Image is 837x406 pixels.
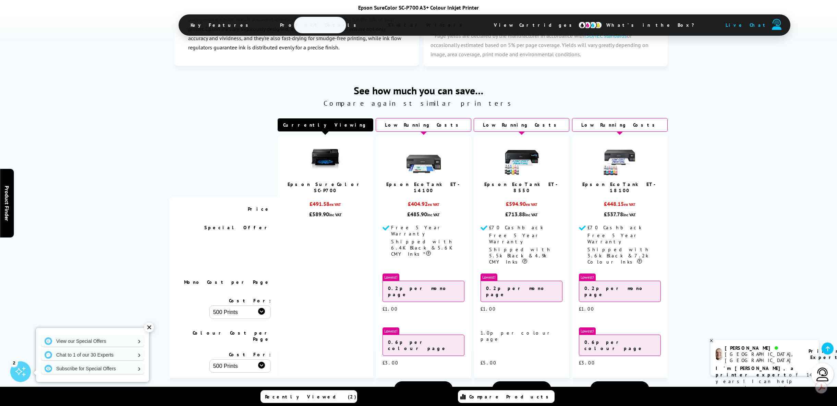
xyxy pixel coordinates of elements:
a: Subscribe for Special Offers [41,363,144,374]
span: inc VAT [329,212,342,217]
span: Cost For: [229,351,271,358]
span: Free 5 Year Warranty [489,232,541,245]
a: View [590,381,649,397]
div: 0.6p per colour page [579,335,661,356]
div: [GEOGRAPHIC_DATA], [GEOGRAPHIC_DATA] [725,351,800,363]
div: 0.6p per colour page [383,335,464,356]
span: £5.00 [481,360,497,366]
img: Epson-ET-14100-Front-Main-Small.jpg [407,142,441,176]
a: Epson SureColor SC-P700 [288,181,363,194]
a: View [492,381,551,397]
div: 0.2p per mono page [481,281,562,302]
span: What’s in the Box? [596,17,711,33]
span: Colour Cost per Page [193,330,271,342]
span: Price [248,206,271,212]
div: £537.78 [579,211,661,218]
span: Free 5 Year Warranty [391,224,442,237]
span: ex VAT [526,202,537,207]
img: ashley-livechat.png [716,348,722,360]
a: Recently Viewed (2) [260,390,357,403]
p: **Page yields are declared by the manufacturer in accordance with or occasionally estimated based... [424,24,668,66]
span: ex VAT [329,202,341,207]
div: £589.90 [284,211,366,218]
span: Product Details [270,17,370,33]
span: inc VAT [525,212,538,217]
span: inc VAT [623,212,636,217]
a: Epson EcoTank ET-18100 [582,181,657,194]
div: £594.90 [481,200,562,211]
b: I'm [PERSON_NAME], a printer expert [716,365,796,378]
span: Lowest! [481,274,497,281]
span: £1.00 [579,306,594,312]
span: Key Features [180,17,262,33]
span: £3.00 [383,360,399,366]
a: Compare Products [458,390,555,403]
div: [PERSON_NAME] [725,345,800,351]
span: View Cartridges [484,16,589,34]
span: £3.00 [579,360,595,366]
div: Epson SureColor SC-P700 A3+ Colour Inkjet Printer [179,4,658,11]
div: 2 [10,359,18,367]
span: Lowest! [579,327,596,335]
a: View [394,381,453,397]
span: ex VAT [428,202,439,207]
img: user-headset-duotone.svg [772,19,781,30]
div: ✕ [144,323,154,332]
span: ex VAT [624,202,635,207]
span: £70 Cashback [489,224,543,231]
div: 0.2p per mono page [383,281,464,302]
span: View [417,385,430,393]
span: Live Chat [726,22,768,28]
img: epson-et-8550-with-ink-small.jpg [505,142,539,176]
span: £1.00 [481,306,496,312]
span: View [613,385,626,393]
a: View our Special Offers [41,336,144,347]
span: Recently Viewed (2) [265,394,356,400]
span: £70 Cashback [587,224,642,231]
img: Epson-SC-P700-Front-Main-Med.jpg [308,142,342,176]
a: Chat to 1 of our 30 Experts [41,349,144,360]
span: Lowest! [383,327,399,335]
div: £448.15 [579,200,661,211]
span: Compare against similar printers [169,99,668,108]
img: user-headset-light.svg [816,368,829,381]
span: Lowest! [383,274,399,281]
div: Low Running Costs [474,118,569,132]
span: Shipped with 6.4K Black & 5.6K CMY Inks* [391,239,453,257]
a: Epson EcoTank ET-8550 [484,181,559,194]
span: See how much you can save… [169,84,668,97]
span: 1.0p per colour page [481,330,552,342]
div: £485.90 [383,211,464,218]
div: 0.2p per mono page [579,281,661,302]
div: Currently Viewing [278,118,373,131]
div: £491.58 [284,200,366,211]
span: Product Finder [3,185,10,221]
div: £404.92 [383,200,464,211]
img: cmyk-icon.svg [578,21,602,29]
span: Similar Printers [378,17,476,33]
span: Lowest! [579,274,596,281]
a: Epson EcoTank ET-14100 [386,181,461,194]
span: View [515,385,528,393]
img: epson-et-18100-front-new-small.jpg [603,142,637,176]
span: Shipped with 3.6k Black & 7.2k Colour Inks [587,246,650,265]
span: Compare Products [469,394,552,400]
span: Special Offer [204,224,271,231]
span: inc VAT [427,212,440,217]
div: £713.88 [481,211,562,218]
div: Low Running Costs [572,118,668,132]
span: Cost For: [229,298,271,304]
div: Low Running Costs [376,118,471,132]
span: Free 5 Year Warranty [587,232,639,245]
span: Shipped with 5.5k Black & 4.9k CMY Inks [489,246,551,265]
span: Mono Cost per Page [184,279,271,285]
span: £1.00 [383,306,398,312]
p: of 14 years! I can help you choose the right product [716,365,814,398]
